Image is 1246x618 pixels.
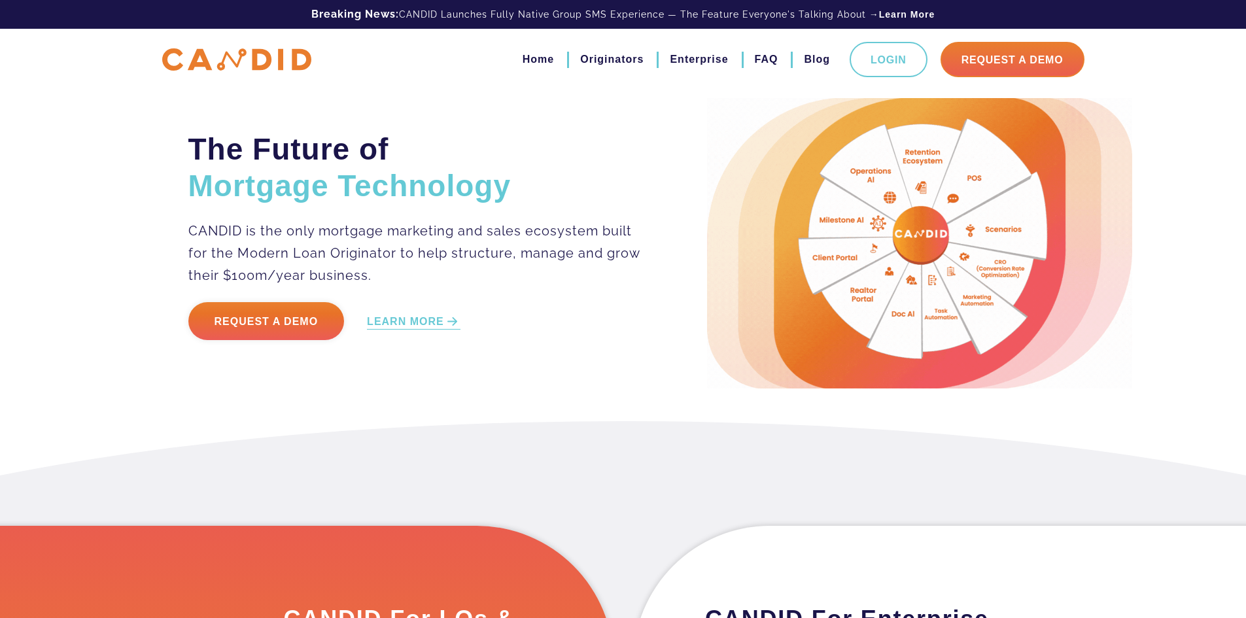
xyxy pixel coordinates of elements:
[755,48,778,71] a: FAQ
[188,220,642,286] p: CANDID is the only mortgage marketing and sales ecosystem built for the Modern Loan Originator to...
[941,42,1084,77] a: Request A Demo
[580,48,644,71] a: Originators
[804,48,830,71] a: Blog
[367,315,460,330] a: LEARN MORE
[670,48,728,71] a: Enterprise
[188,131,642,204] h2: The Future of
[162,48,311,71] img: CANDID APP
[188,169,511,203] span: Mortgage Technology
[850,42,927,77] a: Login
[188,302,345,340] a: Request a Demo
[879,8,935,21] a: Learn More
[311,8,399,20] b: Breaking News:
[707,98,1132,388] img: Candid Hero Image
[523,48,554,71] a: Home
